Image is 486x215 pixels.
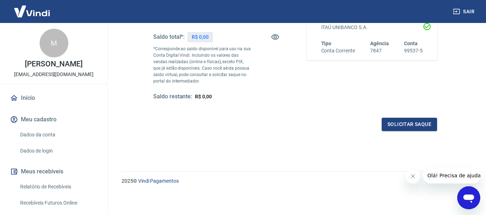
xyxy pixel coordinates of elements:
[423,168,480,183] iframe: Mensagem da empresa
[370,47,389,55] h6: 7847
[17,144,99,158] a: Dados de login
[17,127,99,142] a: Dados da conta
[382,118,437,131] button: Solicitar saque
[370,41,389,46] span: Agência
[451,5,477,18] button: Sair
[404,47,423,55] h6: 99537-5
[153,46,251,84] p: *Corresponde ao saldo disponível para uso na sua Conta Digital Vindi. Incluindo os valores das ve...
[17,179,99,194] a: Relatório de Recebíveis
[138,178,179,184] a: Vindi Pagamentos
[17,196,99,210] a: Recebíveis Futuros Online
[192,33,209,41] p: R$ 0,00
[9,90,99,106] a: Início
[9,112,99,127] button: Meu cadastro
[457,186,480,209] iframe: Botão para abrir a janela de mensagens
[40,29,68,57] div: M
[404,41,418,46] span: Conta
[195,94,212,99] span: R$ 0,00
[25,60,82,68] p: [PERSON_NAME]
[14,71,94,78] p: [EMAIL_ADDRESS][DOMAIN_NAME]
[406,169,420,183] iframe: Fechar mensagem
[9,164,99,179] button: Meus recebíveis
[9,0,55,22] img: Vindi
[153,33,185,41] h5: Saldo total*:
[321,41,332,46] span: Tipo
[122,177,469,185] p: 2025 ©
[153,93,192,101] h5: Saldo restante:
[4,5,60,11] span: Olá! Precisa de ajuda?
[321,47,355,55] h6: Conta Corrente
[321,24,423,31] h6: ITAÚ UNIBANCO S.A.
